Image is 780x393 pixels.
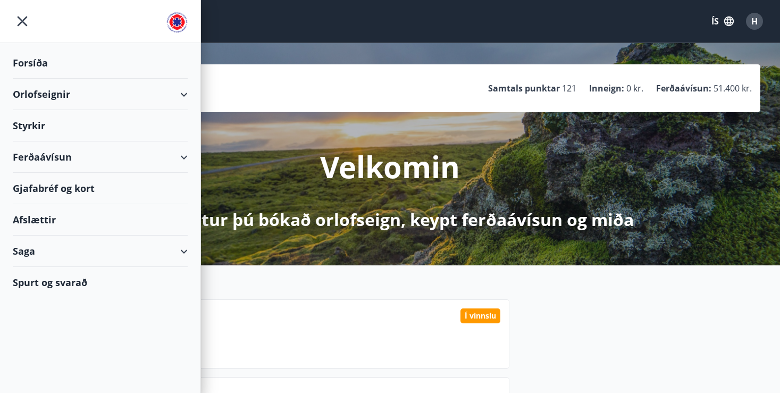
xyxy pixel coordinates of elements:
[13,110,188,141] div: Styrkir
[13,267,188,298] div: Spurt og svarað
[751,15,758,27] span: H
[562,82,576,94] span: 121
[13,79,188,110] div: Orlofseignir
[656,82,711,94] p: Ferðaávísun :
[13,236,188,267] div: Saga
[706,12,740,31] button: ÍS
[460,308,500,323] div: Í vinnslu
[13,173,188,204] div: Gjafabréf og kort
[13,47,188,79] div: Forsíða
[742,9,767,34] button: H
[147,208,634,231] p: Hér getur þú bókað orlofseign, keypt ferðaávísun og miða
[98,328,500,346] p: Skólagjald
[488,82,560,94] p: Samtals punktar
[13,12,32,31] button: menu
[320,146,460,187] p: Velkomin
[13,141,188,173] div: Ferðaávísun
[13,204,188,236] div: Afslættir
[714,82,752,94] span: 51.400 kr.
[589,82,624,94] p: Inneign :
[166,12,188,33] img: union_logo
[626,82,643,94] span: 0 kr.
